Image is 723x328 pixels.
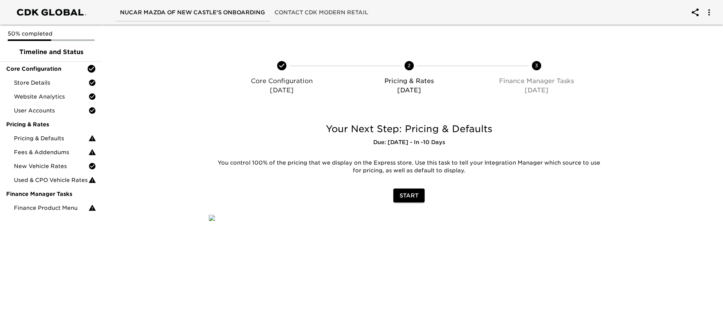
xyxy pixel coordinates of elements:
p: Core Configuration [221,76,342,86]
button: Start [393,189,425,203]
span: Timeline and Status [6,48,96,57]
span: Start [400,191,418,201]
span: Contact CDK Modern Retail [274,8,368,17]
h5: Your Next Step: Pricing & Defaults [209,123,609,135]
button: account of current user [700,3,718,22]
span: Pricing & Rates [6,121,96,128]
span: Pricing & Defaults [14,134,88,142]
span: Core Configuration [6,65,87,73]
span: Nucar Mazda of New Castle's Onboarding [120,8,265,17]
p: Pricing & Rates [349,76,470,86]
p: You control 100% of the pricing that we display on the Express store. Use this task to tell your ... [215,159,603,175]
img: qkibX1zbU72zw90W6Gan%2FTemplates%2FRjS7uaFIXtg43HUzxvoG%2F3e51d9d6-1114-4229-a5bf-f5ca567b6beb.jpg [209,215,215,221]
text: 3 [535,63,538,68]
p: 50% completed [8,30,95,37]
text: 2 [408,63,411,68]
button: account of current user [686,3,704,22]
span: Finance Manager Tasks [6,190,96,198]
span: Website Analytics [14,93,88,100]
span: Finance Product Menu [14,204,88,212]
p: [DATE] [221,86,342,95]
span: New Vehicle Rates [14,162,88,170]
span: Store Details [14,79,88,87]
span: Fees & Addendums [14,148,88,156]
p: Finance Manager Tasks [476,76,597,86]
p: [DATE] [349,86,470,95]
h6: Due: [DATE] - In -10 Days [209,138,609,147]
p: [DATE] [476,86,597,95]
span: User Accounts [14,107,88,114]
span: Used & CPO Vehicle Rates [14,176,88,184]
